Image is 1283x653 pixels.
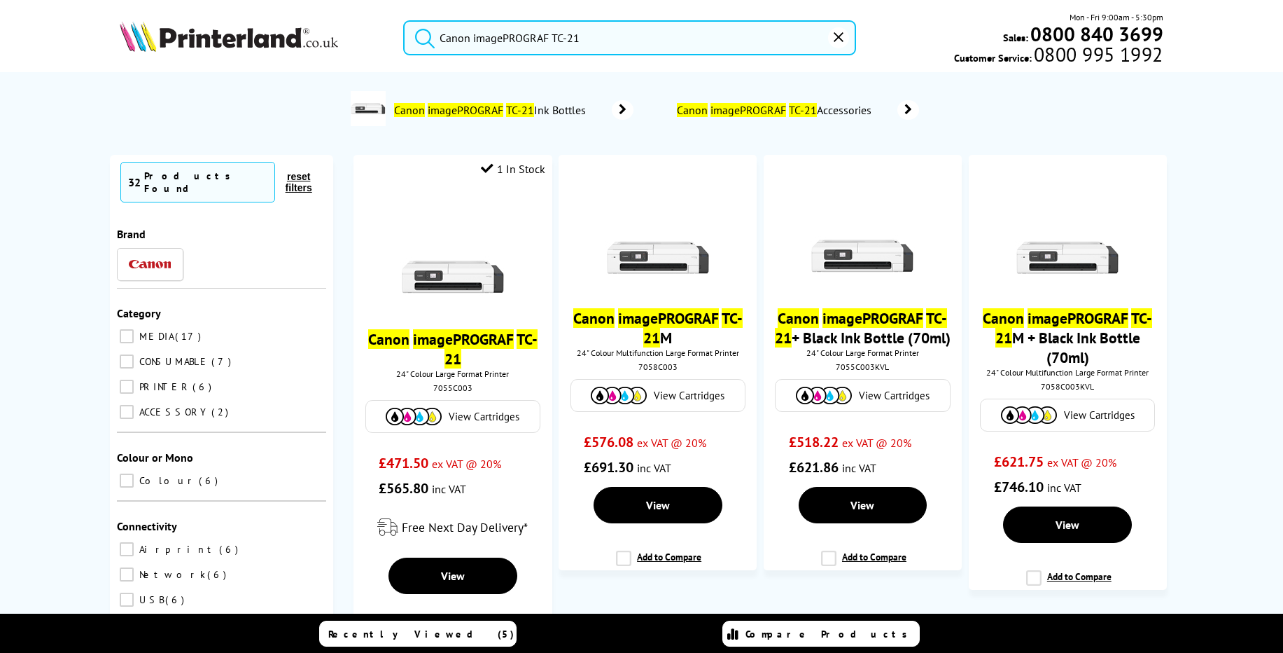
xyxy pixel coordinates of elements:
[441,569,465,583] span: View
[789,433,839,451] span: £518.22
[120,542,134,556] input: Airprint 6
[994,478,1044,496] span: £746.10
[637,436,706,450] span: ex VAT @ 20%
[775,308,948,348] mark: TC-21
[1028,27,1163,41] a: 0800 840 3699
[319,621,517,647] a: Recently Viewed (5)
[393,91,633,129] a: Canon imagePROGRAF TC-21Ink Bottles
[774,362,951,372] div: 7055C003KVL
[402,519,528,535] span: Free Next Day Delivery*
[360,369,545,379] span: 24" Colour Large Format Printer
[117,519,177,533] span: Connectivity
[211,355,234,368] span: 7
[360,508,545,547] div: modal_delivery
[120,405,134,419] input: ACCESSORY 2
[432,457,501,471] span: ex VAT @ 20%
[1003,507,1132,543] a: View
[506,103,534,117] mark: TC-21
[413,329,514,349] mark: imagePROGRAF
[449,410,519,423] span: View Cartridges
[976,367,1160,378] span: 24" Colour Multifunction Large Format Printer
[654,389,724,402] span: View Cartridges
[386,408,442,425] img: Cartridges
[136,355,210,368] span: CONSUMABLE
[394,103,425,117] mark: Canon
[117,227,146,241] span: Brand
[117,306,161,320] span: Category
[199,474,221,487] span: 6
[1026,570,1112,597] label: Add to Compare
[584,433,633,451] span: £576.08
[573,308,615,328] mark: Canon
[351,91,386,126] img: canon-imageprograf-tc-21-deptimage.jpg
[591,387,647,404] img: Cartridges
[120,355,134,369] input: CONSUMABLE 7
[810,179,915,284] img: canon-imageprograf-tc-21-front-small.jpg
[988,406,1147,424] a: View Cartridges
[120,568,134,582] input: Network 6
[128,175,141,189] span: 32
[117,451,193,465] span: Colour or Mono
[569,362,746,372] div: 7058C003
[771,348,955,358] span: 24" Colour Large Format Printer
[175,330,204,343] span: 17
[594,487,722,523] a: View
[379,479,428,497] span: £565.80
[722,621,920,647] a: Compare Products
[403,20,856,55] input: Search prod
[368,329,538,369] a: Canon imagePROGRAF TC-21
[165,593,188,606] span: 6
[1070,11,1163,24] span: Mon - Fri 9:00am - 5:30pm
[710,103,786,117] mark: imagePROGRAF
[979,381,1156,392] div: 7058C003KVL
[120,380,134,394] input: PRINTER 6
[120,593,134,607] input: USB 6
[481,162,545,176] div: 1 In Stock
[120,21,338,52] img: Printerland Logo
[136,380,191,393] span: PRINTER
[573,308,743,348] a: Canon imagePROGRAF TC-21M
[192,380,215,393] span: 6
[954,48,1163,64] span: Customer Service:
[796,387,852,404] img: Cartridges
[584,458,633,476] span: £691.30
[364,383,541,393] div: 7055C003
[120,21,386,55] a: Printerland Logo
[646,498,670,512] span: View
[778,308,819,328] mark: Canon
[136,593,164,606] span: USB
[368,329,409,349] mark: Canon
[995,308,1153,348] mark: TC-21
[136,406,210,418] span: ACCESSORY
[1003,31,1028,44] span: Sales:
[1047,481,1081,495] span: inc VAT
[745,628,915,640] span: Compare Products
[129,260,171,269] img: Canon
[983,308,1152,367] a: Canon imagePROGRAF TC-21M + Black Ink Bottle (70ml)
[328,628,514,640] span: Recently Viewed (5)
[799,487,927,523] a: View
[1064,408,1135,422] span: View Cartridges
[211,406,232,418] span: 2
[822,308,923,328] mark: imagePROGRAF
[393,103,591,117] span: Ink Bottles
[616,551,701,577] label: Add to Compare
[120,474,134,488] input: Colour 6
[373,408,533,425] a: View Cartridges
[1028,308,1128,328] mark: imagePROGRAF
[789,458,839,476] span: £621.86
[144,170,267,195] div: Products Found
[842,461,876,475] span: inc VAT
[388,558,517,594] a: View
[1030,21,1163,47] b: 0800 840 3699
[444,329,538,369] mark: TC-21
[219,543,241,556] span: 6
[675,103,876,117] span: Accessories
[842,436,911,450] span: ex VAT @ 20%
[643,308,743,348] mark: TC-21
[136,330,174,343] span: MEDIA
[821,551,906,577] label: Add to Compare
[207,568,230,581] span: 6
[618,308,719,328] mark: imagePROGRAF
[120,329,134,343] input: MEDIA 17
